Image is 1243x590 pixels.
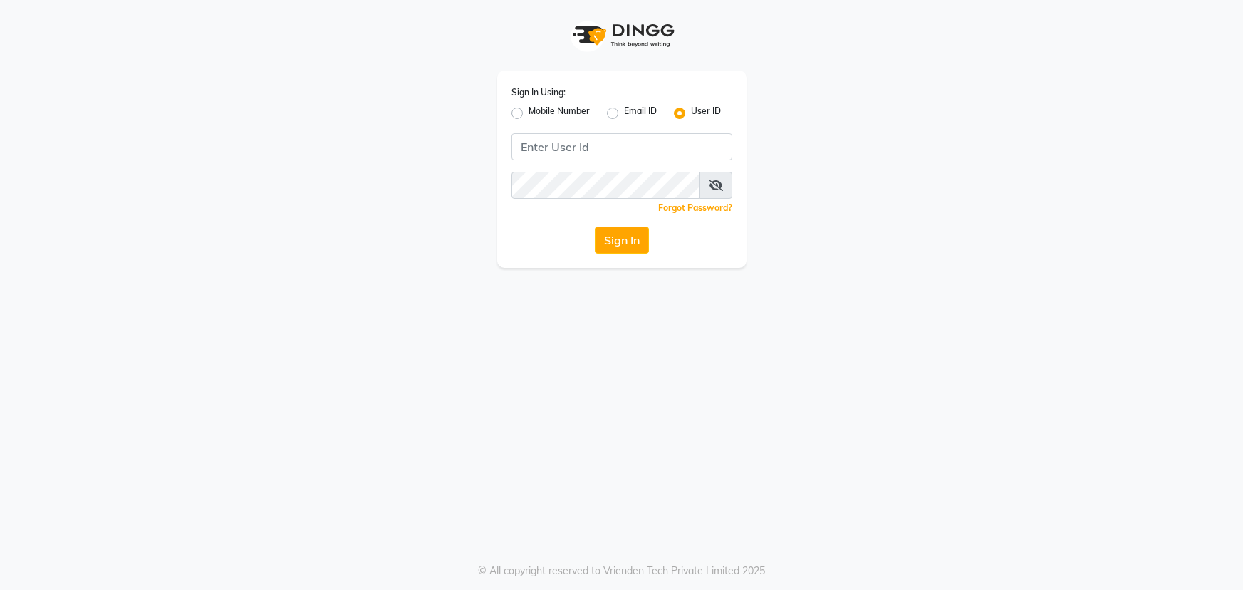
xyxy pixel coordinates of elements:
label: Email ID [624,105,657,122]
button: Sign In [595,227,649,254]
label: Sign In Using: [511,86,566,99]
label: User ID [691,105,721,122]
a: Forgot Password? [658,202,732,213]
label: Mobile Number [529,105,590,122]
img: logo1.svg [565,14,679,56]
input: Username [511,172,700,199]
input: Username [511,133,732,160]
